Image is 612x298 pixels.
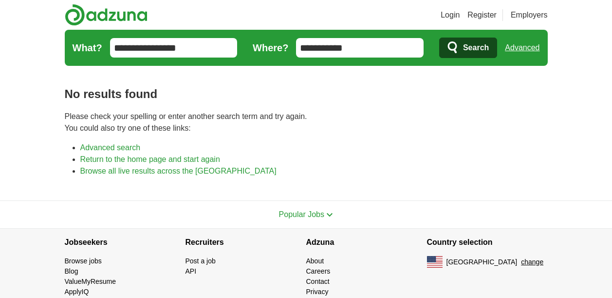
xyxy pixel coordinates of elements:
a: Post a job [185,257,216,265]
label: What? [73,40,102,55]
img: Adzuna logo [65,4,148,26]
img: US flag [427,256,443,268]
span: Search [463,38,489,58]
a: Careers [306,267,331,275]
span: Popular Jobs [279,210,324,219]
button: change [521,257,543,267]
a: Contact [306,278,330,285]
a: Register [467,9,497,21]
a: API [185,267,197,275]
a: Browse all live results across the [GEOGRAPHIC_DATA] [80,167,277,175]
p: Please check your spelling or enter another search term and try again. You could also try one of ... [65,111,548,134]
h4: Country selection [427,229,548,256]
a: ValueMyResume [65,278,116,285]
label: Where? [253,40,288,55]
a: Employers [511,9,548,21]
h1: No results found [65,85,548,103]
a: ApplyIQ [65,288,89,296]
a: Login [441,9,460,21]
span: [GEOGRAPHIC_DATA] [446,257,518,267]
a: About [306,257,324,265]
a: Advanced search [80,143,141,152]
a: Privacy [306,288,329,296]
a: Browse jobs [65,257,102,265]
a: Blog [65,267,78,275]
a: Return to the home page and start again [80,155,220,163]
button: Search [439,38,497,58]
img: toggle icon [326,213,333,217]
a: Advanced [505,38,539,58]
